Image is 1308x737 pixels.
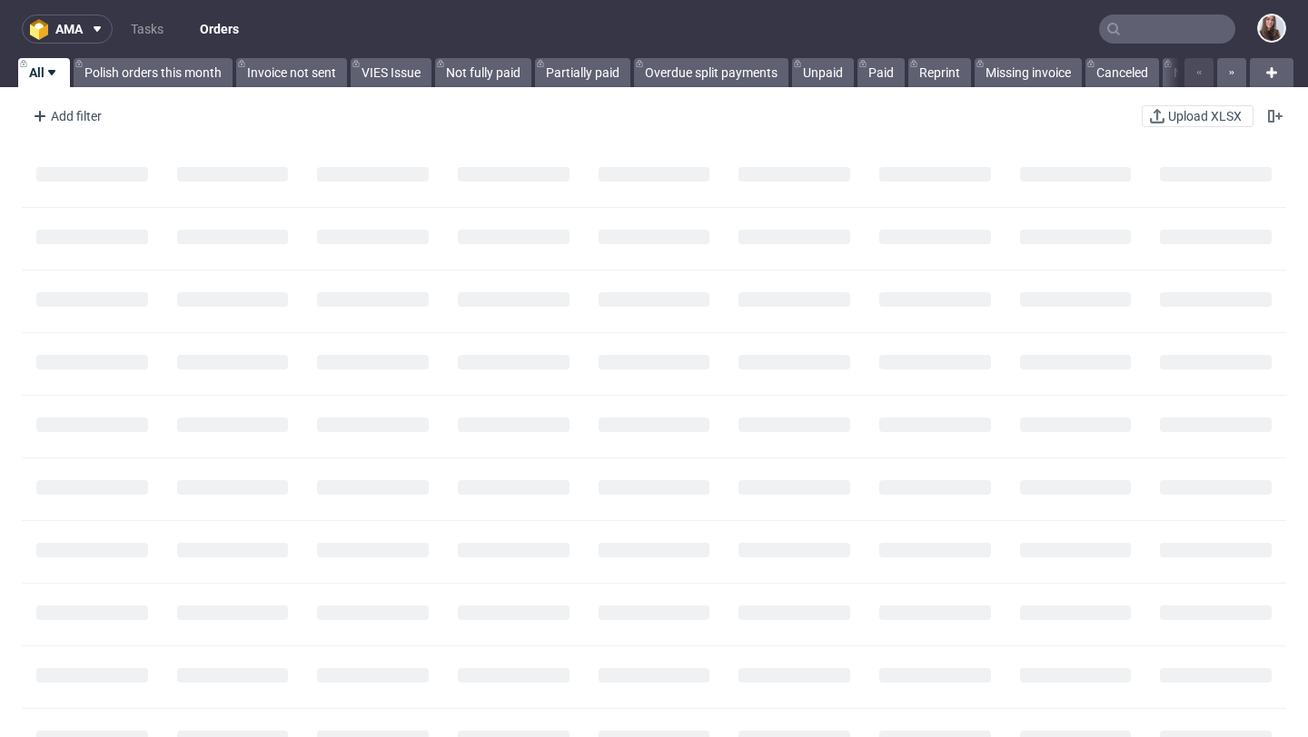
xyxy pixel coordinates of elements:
a: Unpaid [792,58,854,87]
img: logo [30,19,55,40]
span: Upload XLSX [1164,110,1245,123]
button: Upload XLSX [1142,105,1253,127]
button: ama [22,15,113,44]
a: Invoice not sent [236,58,347,87]
img: Sandra Beśka [1259,15,1284,41]
a: Tasks [120,15,174,44]
div: Add filter [25,102,105,131]
a: Canceled [1085,58,1159,87]
a: Partially paid [535,58,630,87]
span: ama [55,23,83,35]
a: VIES Issue [351,58,431,87]
a: Not PL [1163,58,1224,87]
a: Overdue split payments [634,58,788,87]
a: Orders [189,15,250,44]
a: Paid [857,58,905,87]
a: Missing invoice [975,58,1082,87]
a: Reprint [908,58,971,87]
a: All [18,58,70,87]
a: Polish orders this month [74,58,233,87]
a: Not fully paid [435,58,531,87]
